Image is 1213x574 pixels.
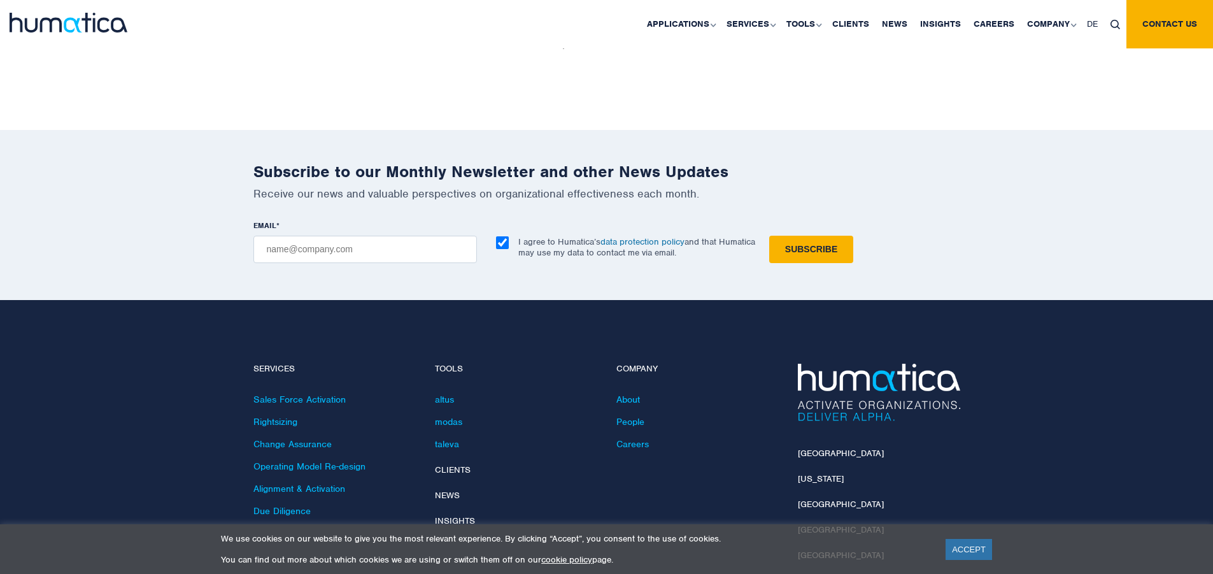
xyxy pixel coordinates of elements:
[10,13,127,32] img: logo
[253,505,311,517] a: Due Diligence
[253,416,297,427] a: Rightsizing
[798,448,884,459] a: [GEOGRAPHIC_DATA]
[496,236,509,249] input: I agree to Humatica’sdata protection policyand that Humatica may use my data to contact me via em...
[435,515,475,526] a: Insights
[253,364,416,375] h4: Services
[616,438,649,450] a: Careers
[616,394,640,405] a: About
[435,394,454,405] a: altus
[798,473,844,484] a: [US_STATE]
[435,416,462,427] a: modas
[435,490,460,501] a: News
[616,364,779,375] h4: Company
[600,236,685,247] a: data protection policy
[221,554,930,565] p: You can find out more about which cookies we are using or switch them off on our page.
[253,187,960,201] p: Receive our news and valuable perspectives on organizational effectiveness each month.
[1110,20,1120,29] img: search_icon
[221,533,930,544] p: We use cookies on our website to give you the most relevant experience. By clicking “Accept”, you...
[435,438,459,450] a: taleva
[253,220,276,231] span: EMAIL
[435,464,471,475] a: Clients
[253,394,346,405] a: Sales Force Activation
[253,438,332,450] a: Change Assurance
[253,236,477,263] input: name@company.com
[518,236,755,258] p: I agree to Humatica’s and that Humatica may use my data to contact me via email.
[946,539,992,560] a: ACCEPT
[798,364,960,421] img: Humatica
[616,416,644,427] a: People
[541,554,592,565] a: cookie policy
[253,483,345,494] a: Alignment & Activation
[769,236,853,263] input: Subscribe
[435,364,597,375] h4: Tools
[253,162,960,182] h2: Subscribe to our Monthly Newsletter and other News Updates
[253,461,365,472] a: Operating Model Re-design
[798,499,884,510] a: [GEOGRAPHIC_DATA]
[1087,18,1098,29] span: DE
